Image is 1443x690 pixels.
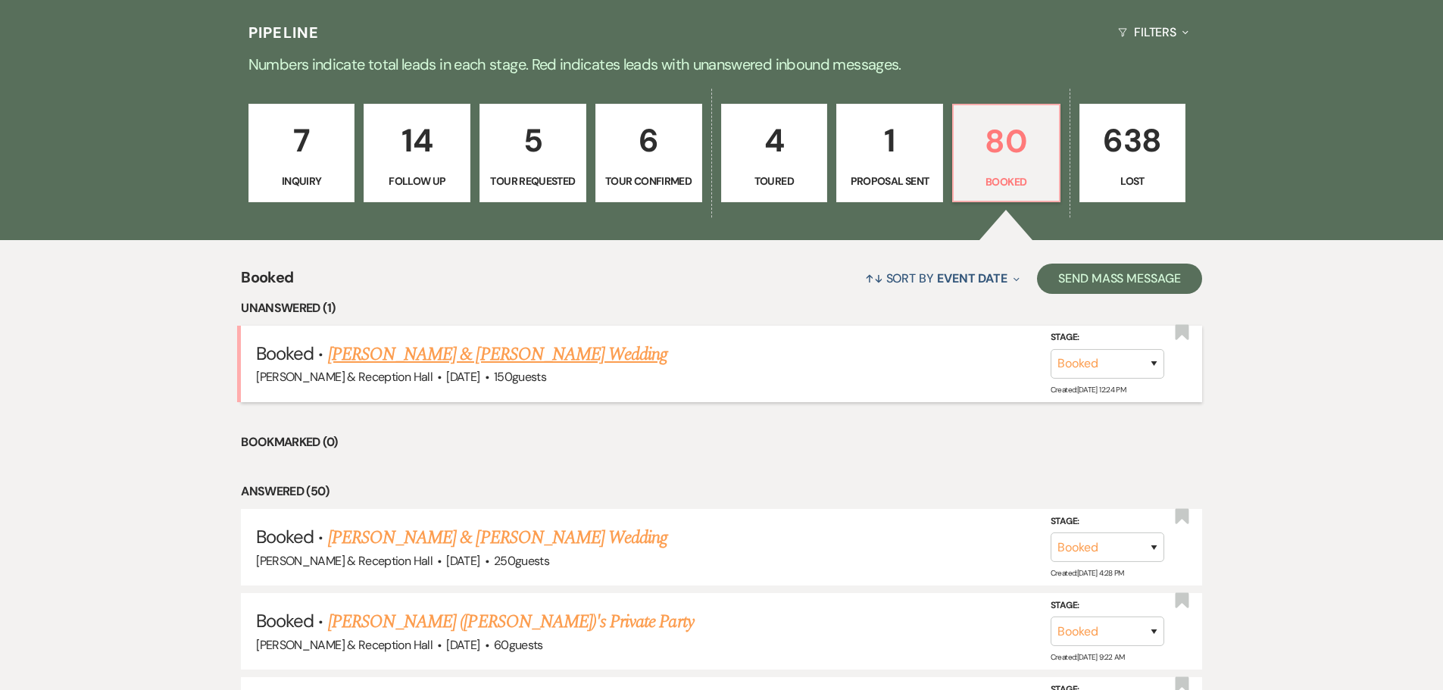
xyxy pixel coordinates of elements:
[1051,568,1124,578] span: Created: [DATE] 4:28 PM
[1051,514,1164,530] label: Stage:
[865,270,883,286] span: ↑↓
[605,173,692,189] p: Tour Confirmed
[328,608,694,635] a: [PERSON_NAME] ([PERSON_NAME])'s Private Party
[1037,264,1202,294] button: Send Mass Message
[731,173,818,189] p: Toured
[489,173,576,189] p: Tour Requested
[241,298,1202,318] li: Unanswered (1)
[494,637,543,653] span: 60 guests
[494,369,546,385] span: 150 guests
[258,115,345,166] p: 7
[731,115,818,166] p: 4
[256,369,433,385] span: [PERSON_NAME] & Reception Hall
[963,173,1050,190] p: Booked
[256,342,314,365] span: Booked
[446,553,479,569] span: [DATE]
[836,104,943,202] a: 1Proposal Sent
[446,637,479,653] span: [DATE]
[364,104,470,202] a: 14Follow Up
[256,637,433,653] span: [PERSON_NAME] & Reception Hall
[846,173,933,189] p: Proposal Sent
[176,52,1267,76] p: Numbers indicate total leads in each stage. Red indicates leads with unanswered inbound messages.
[373,115,461,166] p: 14
[1051,329,1164,346] label: Stage:
[328,341,667,368] a: [PERSON_NAME] & [PERSON_NAME] Wedding
[373,173,461,189] p: Follow Up
[1079,104,1186,202] a: 638Lost
[494,553,549,569] span: 250 guests
[846,115,933,166] p: 1
[1089,115,1176,166] p: 638
[258,173,345,189] p: Inquiry
[328,524,667,551] a: [PERSON_NAME] & [PERSON_NAME] Wedding
[256,553,433,569] span: [PERSON_NAME] & Reception Hall
[1051,598,1164,614] label: Stage:
[1112,12,1195,52] button: Filters
[952,104,1060,202] a: 80Booked
[963,116,1050,167] p: 80
[241,266,293,298] span: Booked
[937,270,1007,286] span: Event Date
[595,104,702,202] a: 6Tour Confirmed
[248,22,320,43] h3: Pipeline
[479,104,586,202] a: 5Tour Requested
[256,525,314,548] span: Booked
[241,482,1202,501] li: Answered (50)
[1089,173,1176,189] p: Lost
[1051,385,1126,395] span: Created: [DATE] 12:24 PM
[241,432,1202,452] li: Bookmarked (0)
[446,369,479,385] span: [DATE]
[605,115,692,166] p: 6
[859,258,1026,298] button: Sort By Event Date
[721,104,828,202] a: 4Toured
[1051,652,1125,662] span: Created: [DATE] 9:22 AM
[489,115,576,166] p: 5
[256,609,314,632] span: Booked
[248,104,355,202] a: 7Inquiry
